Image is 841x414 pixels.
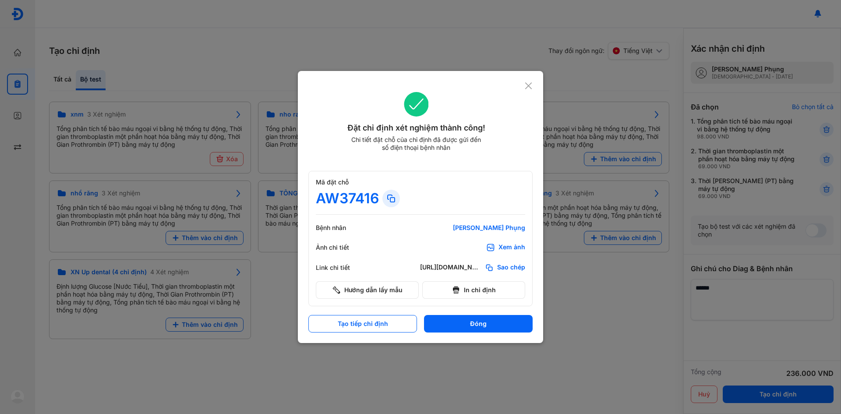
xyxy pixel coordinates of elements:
[497,263,525,272] span: Sao chép
[316,190,379,207] div: AW37416
[424,315,533,333] button: Đóng
[316,224,368,232] div: Bệnh nhân
[498,243,525,252] div: Xem ảnh
[316,178,525,186] div: Mã đặt chỗ
[420,224,525,232] div: [PERSON_NAME] Phụng
[347,136,485,152] div: Chi tiết đặt chỗ của chỉ định đã được gửi đến số điện thoại bệnh nhân
[316,264,368,272] div: Link chi tiết
[316,281,419,299] button: Hướng dẫn lấy mẫu
[308,122,524,134] div: Đặt chỉ định xét nghiệm thành công!
[420,263,481,272] div: [URL][DOMAIN_NAME]
[422,281,525,299] button: In chỉ định
[316,244,368,251] div: Ảnh chi tiết
[308,315,417,333] button: Tạo tiếp chỉ định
